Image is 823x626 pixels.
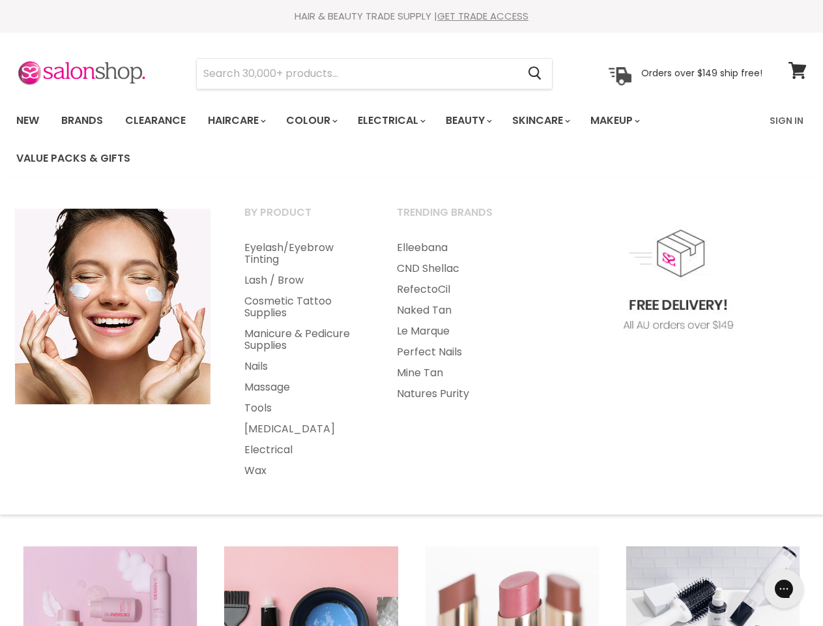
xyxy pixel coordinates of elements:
[115,107,195,134] a: Clearance
[581,107,648,134] a: Makeup
[348,107,433,134] a: Electrical
[758,565,810,613] iframe: Gorgias live chat messenger
[228,377,378,398] a: Massage
[51,107,113,134] a: Brands
[381,383,530,404] a: Natures Purity
[7,102,762,177] ul: Main menu
[228,237,378,270] a: Eyelash/Eyebrow Tinting
[228,460,378,481] a: Wax
[641,67,762,79] p: Orders over $149 ship free!
[381,363,530,383] a: Mine Tan
[381,258,530,279] a: CND Shellac
[502,107,578,134] a: Skincare
[381,321,530,342] a: Le Marque
[7,107,49,134] a: New
[228,356,378,377] a: Nails
[381,237,530,404] ul: Main menu
[228,440,378,460] a: Electrical
[381,202,530,235] a: Trending Brands
[762,107,811,134] a: Sign In
[436,107,500,134] a: Beauty
[228,202,378,235] a: By Product
[381,300,530,321] a: Naked Tan
[228,323,378,356] a: Manicure & Pedicure Supplies
[381,279,530,300] a: RefectoCil
[7,145,140,172] a: Value Packs & Gifts
[228,419,378,440] a: [MEDICAL_DATA]
[276,107,345,134] a: Colour
[196,58,553,89] form: Product
[381,237,530,258] a: Elleebana
[228,291,378,323] a: Cosmetic Tattoo Supplies
[381,342,530,363] a: Perfect Nails
[228,270,378,291] a: Lash / Brow
[228,237,378,481] ul: Main menu
[517,59,552,89] button: Search
[437,9,528,23] a: GET TRADE ACCESS
[197,59,517,89] input: Search
[198,107,274,134] a: Haircare
[228,398,378,419] a: Tools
